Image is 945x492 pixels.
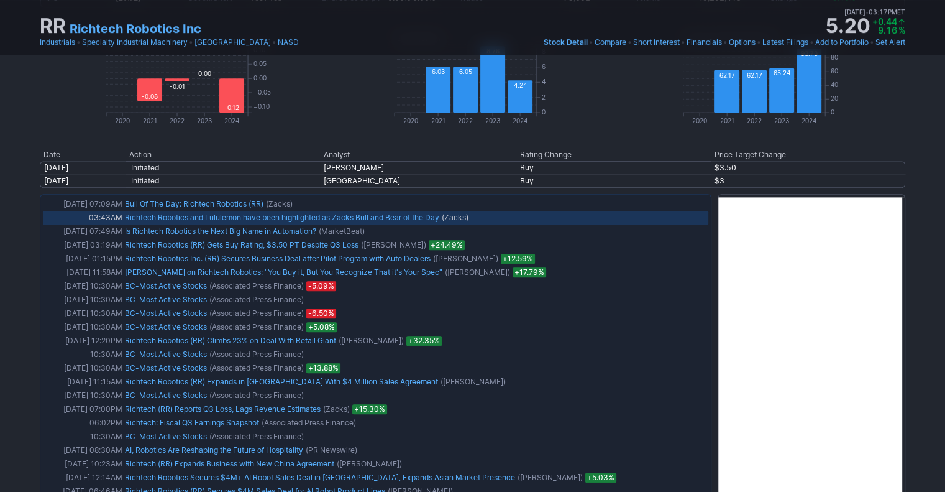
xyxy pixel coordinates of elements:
span: • [76,36,81,49]
span: (Zacks) [266,198,293,210]
text: 2023 [485,117,500,124]
span: • [810,36,814,49]
td: [DATE] 12:14AM [43,471,124,485]
span: (Associated Press Finance) [209,348,304,361]
span: • [870,36,874,49]
text: 2020 [692,117,707,124]
span: • [757,36,761,49]
a: Bull Of The Day: Richtech Robotics (RR) [125,199,263,208]
span: +32.35% [406,336,442,346]
td: $3 [711,174,905,188]
span: +15.30% [352,404,387,414]
a: Options [729,36,756,49]
text: 6.05 [459,68,472,75]
span: (PR Newswire) [306,444,357,457]
a: Richtech (RR) Expands Business with New China Agreement [125,459,334,468]
text: 0 [831,108,834,116]
td: $3.50 [711,161,905,174]
a: [PERSON_NAME] on Richtech Robotics: "You Buy it, But You Recognize That it's Your Spec" [125,267,442,277]
text: 4.24 [514,81,527,89]
span: ([PERSON_NAME]) [441,376,506,388]
text: 2020 [403,117,418,124]
a: Richtech Robotics Inc. (RR) Secures Business Deal after Pilot Program with Auto Dealers [125,254,431,263]
span: (Associated Press Finance) [209,430,304,443]
text: 6.03 [432,68,445,75]
span: • [723,36,728,49]
a: Richtech Robotics (RR) Climbs 23% on Deal With Retail Giant [125,336,336,345]
text: −0.05 [253,88,271,96]
a: BC-Most Active Stocks [125,432,207,441]
a: BC-Most Active Stocks [125,363,207,373]
a: Richtech Robotics Inc [70,20,201,37]
a: NASD [278,36,299,49]
td: [DATE] 10:23AM [43,457,124,471]
strong: 5.20 [825,16,870,36]
td: [DATE] 10:30AM [43,293,124,307]
span: • [589,36,593,49]
text: 62.17 [719,72,734,79]
text: -0.01 [170,83,185,90]
a: Latest Filings [762,36,808,49]
a: BC-Most Active Stocks [125,309,207,318]
a: BC-Most Active Stocks [125,281,207,290]
a: Richtech Robotics (RR) Gets Buy Rating, $3.50 PT Despite Q3 Loss [125,240,358,249]
td: [PERSON_NAME] [320,161,516,174]
a: Financials [687,36,722,49]
span: 9.16 [878,25,897,35]
th: Rating Change [516,149,710,161]
text: -0.12 [224,104,239,111]
text: 2021 [719,117,734,124]
td: 10:30AM [43,348,124,361]
text: 40 [831,81,838,88]
span: +12.59% [501,254,535,264]
span: -5.09% [306,281,336,291]
td: [DATE] 07:09AM [43,197,124,211]
text: 65.24 [773,69,790,77]
span: +24.49% [429,240,465,250]
td: [DATE] 11:58AM [43,266,124,279]
span: (Associated Press Finance) [209,307,304,320]
td: [DATE] 10:30AM [43,279,124,293]
td: [DATE] 10:30AM [43,389,124,402]
a: Compare [595,36,626,49]
a: Richtech Robotics (RR) Expands in [GEOGRAPHIC_DATA] With $4 Million Sales Agreement [125,377,438,386]
td: [DATE] [40,161,126,174]
span: (Associated Press Finance) [262,417,356,429]
span: +0.44 [872,16,897,27]
span: • [865,6,869,17]
text: -0.08 [142,93,158,100]
td: Buy [516,174,710,188]
td: 03:43AM [43,211,124,225]
text: 2024 [224,117,239,124]
a: Industrials [40,36,75,49]
a: Richtech: Fiscal Q3 Earnings Snapshot [125,418,259,427]
text: 4 [542,78,546,85]
span: (Zacks) [323,403,350,415]
span: (Associated Press Finance) [209,389,304,402]
a: Richtech Robotics Secures $4M+ AI Robot Sales Deal in [GEOGRAPHIC_DATA], Expands Asian Market Pre... [125,473,515,482]
a: BC-Most Active Stocks [125,350,207,359]
td: [DATE] 03:19AM [43,238,124,252]
span: Latest Filings [762,37,808,47]
span: (Associated Press Finance) [209,280,304,292]
span: (Associated Press Finance) [209,362,304,374]
a: BC-Most Active Stocks [125,322,207,332]
text: 93.73 [800,50,817,57]
a: Set Alert [875,36,905,49]
td: [DATE] 10:30AM [43,307,124,320]
span: (MarketBeat) [319,225,365,238]
a: Richtech (RR) Reports Q3 Loss, Lags Revenue Estimates [125,404,321,414]
text: 2024 [513,117,527,124]
text: 2022 [458,117,473,124]
span: -6.50% [306,309,336,318]
td: Buy [516,161,710,174]
td: [DATE] 07:49AM [43,225,124,238]
text: 2020 [115,117,130,124]
th: Date [40,149,126,161]
span: ([PERSON_NAME]) [339,335,404,347]
img: nic2x2.gif [40,188,465,194]
span: • [628,36,632,49]
td: 06:02PM [43,416,124,430]
a: BC-Most Active Stocks [125,295,207,304]
text: 60 [831,67,838,75]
